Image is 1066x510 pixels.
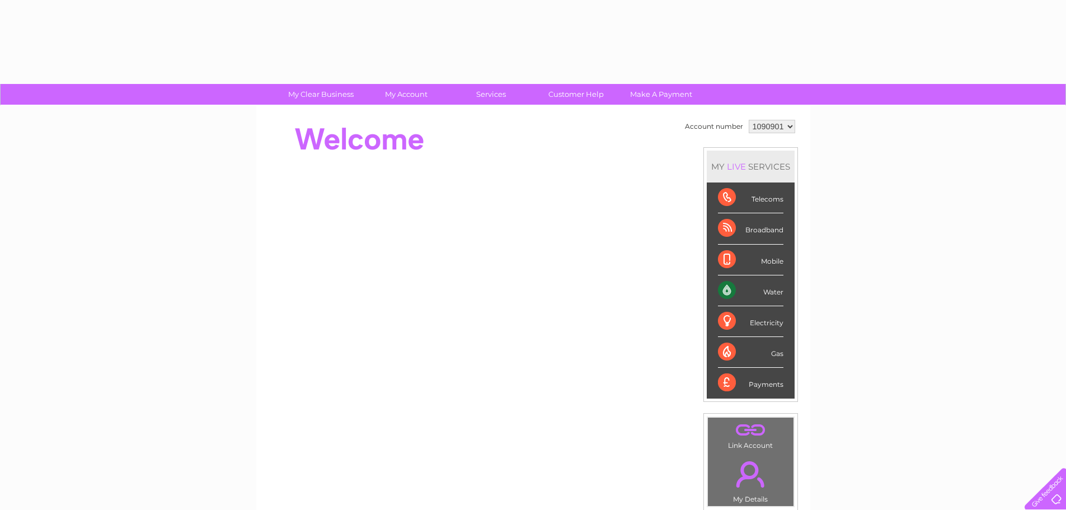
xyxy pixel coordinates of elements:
[718,306,783,337] div: Electricity
[530,84,622,105] a: Customer Help
[707,151,795,183] div: MY SERVICES
[725,161,748,172] div: LIVE
[718,275,783,306] div: Water
[718,183,783,213] div: Telecoms
[275,84,367,105] a: My Clear Business
[718,245,783,275] div: Mobile
[360,84,452,105] a: My Account
[711,455,791,494] a: .
[718,368,783,398] div: Payments
[615,84,707,105] a: Make A Payment
[718,213,783,244] div: Broadband
[711,420,791,440] a: .
[718,337,783,368] div: Gas
[707,452,794,507] td: My Details
[707,417,794,452] td: Link Account
[445,84,537,105] a: Services
[682,117,746,136] td: Account number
